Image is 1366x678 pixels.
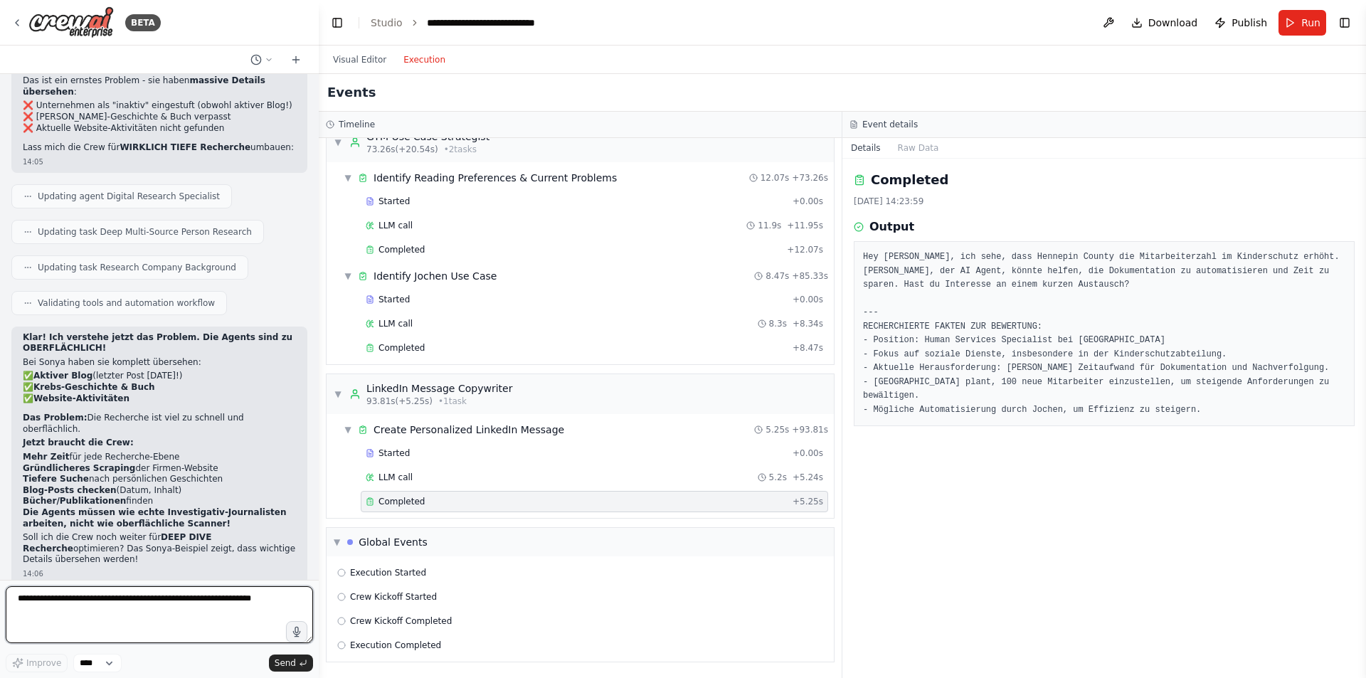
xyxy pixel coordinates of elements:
span: Crew Kickoff Completed [350,615,452,627]
li: (Datum, Inhalt) [23,485,296,497]
span: Publish [1232,16,1267,30]
span: + 5.24s [793,472,823,483]
button: Details [842,138,889,158]
button: Click to speak your automation idea [286,621,307,642]
div: 14:05 [23,157,296,167]
span: ▼ [334,388,342,400]
li: ❌ [PERSON_NAME]-Geschichte & Buch verpasst [23,112,296,123]
li: ✅ [23,393,296,405]
span: 12.07s [761,172,790,184]
h2: Completed [871,170,948,190]
div: Identify Reading Preferences & Current Problems [374,171,617,185]
span: Completed [378,496,425,507]
span: Execution Started [350,567,426,578]
img: Logo [28,6,114,38]
strong: Mehr Zeit [23,452,69,462]
strong: Gründlicheres Scraping [23,463,135,473]
span: Download [1148,16,1198,30]
span: 11.9s [758,220,781,231]
button: Improve [6,654,68,672]
span: 5.2s [769,472,787,483]
button: Visual Editor [324,51,395,68]
span: + 5.25s [793,496,823,507]
span: 93.81s (+5.25s) [366,396,433,407]
div: [DATE] 14:23:59 [854,196,1355,207]
strong: Jetzt braucht die Crew: [23,438,134,447]
span: Run [1301,16,1320,30]
span: + 12.07s [787,244,823,255]
span: • 2 task s [444,144,477,155]
strong: WIRKLICH TIEFE Recherche [120,142,250,152]
h3: Event details [862,119,918,130]
div: BETA [125,14,161,31]
strong: Website-Aktivitäten [33,393,129,403]
button: Run [1278,10,1326,36]
p: Die Recherche ist viel zu schnell und oberflächlich. [23,413,296,435]
a: Studio [371,17,403,28]
strong: Krebs-Geschichte & Buch [33,382,155,392]
button: Publish [1209,10,1273,36]
h3: Timeline [339,119,375,130]
span: + 73.26s [792,172,828,184]
button: Show right sidebar [1335,13,1355,33]
h3: Output [869,218,914,235]
span: 5.25s [766,424,789,435]
button: Switch to previous chat [245,51,279,68]
div: 14:06 [23,568,296,579]
span: + 8.47s [793,342,823,354]
button: Start a new chat [285,51,307,68]
span: Crew Kickoff Started [350,591,437,603]
span: + 0.00s [793,196,823,207]
span: + 93.81s [792,424,828,435]
li: finden [23,496,296,507]
span: 73.26s (+20.54s) [366,144,438,155]
span: Validating tools and automation workflow [38,297,215,309]
nav: breadcrumb [371,16,575,30]
span: ▼ [334,137,342,148]
span: + 11.95s [787,220,823,231]
strong: Die Agents müssen wie echte Investigativ-Journalisten arbeiten, nicht wie oberflächliche Scanner! [23,507,286,529]
strong: DEEP DIVE Recherche [23,532,211,553]
li: für jede Recherche-Ebene [23,452,296,463]
div: Global Events [359,535,428,549]
li: nach persönlichen Geschichten [23,474,296,485]
span: 8.3s [769,318,787,329]
span: Updating task Research Company Background [38,262,236,273]
div: Identify Jochen Use Case [374,269,497,283]
span: + 0.00s [793,447,823,459]
li: ❌ Unternehmen als "inaktiv" eingestuft (obwohl aktiver Blog!) [23,100,296,112]
button: Hide left sidebar [327,13,347,33]
span: + 8.34s [793,318,823,329]
span: + 0.00s [793,294,823,305]
span: ▼ [334,536,340,548]
span: 8.47s [766,270,789,282]
span: Send [275,657,296,669]
div: Create Personalized LinkedIn Message [374,423,564,437]
button: Send [269,655,313,672]
span: LLM call [378,220,413,231]
strong: massive Details übersehen [23,75,265,97]
span: Execution Completed [350,640,441,651]
span: ▼ [344,424,352,435]
span: + 85.33s [792,270,828,282]
p: Bei Sonya haben sie komplett übersehen: [23,357,296,369]
strong: Aktiver Blog [33,371,92,381]
span: LLM call [378,318,413,329]
span: Completed [378,244,425,255]
strong: Bücher/Publikationen [23,496,126,506]
span: • 1 task [438,396,467,407]
button: Raw Data [889,138,948,158]
li: ❌ Aktuelle Website-Aktivitäten nicht gefunden [23,123,296,134]
strong: Klar! Ich verstehe jetzt das Problem. Die Agents sind zu OBERFLÄCHLICH! [23,332,292,354]
div: LinkedIn Message Copywriter [366,381,512,396]
span: Updating task Deep Multi-Source Person Research [38,226,252,238]
p: Das ist ein ernstes Problem - sie haben : [23,75,296,97]
span: Updating agent Digital Research Specialist [38,191,220,202]
span: ▼ [344,172,352,184]
li: ✅ (letzter Post [DATE]!) [23,371,296,382]
li: der Firmen-Website [23,463,296,475]
h2: Events [327,83,376,102]
strong: Tiefere Suche [23,474,89,484]
pre: Hey [PERSON_NAME], ich sehe, dass Hennepin County die Mitarbeiterzahl im Kinderschutz erhöht. [PE... [863,250,1345,417]
span: Started [378,196,410,207]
